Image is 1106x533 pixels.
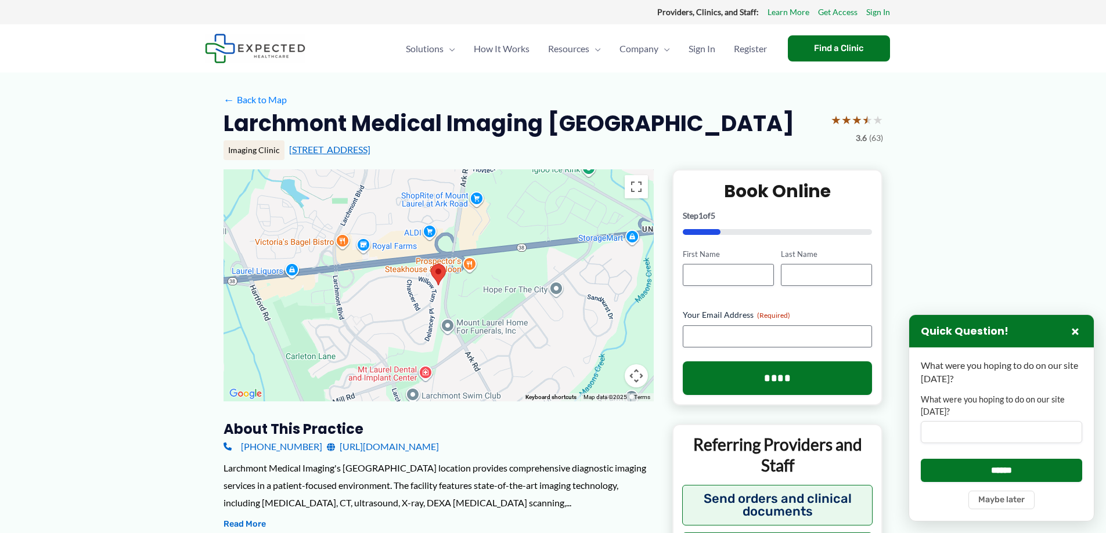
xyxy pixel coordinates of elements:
[224,459,654,511] div: Larchmont Medical Imaging's [GEOGRAPHIC_DATA] location provides comprehensive diagnostic imaging ...
[327,438,439,455] a: [URL][DOMAIN_NAME]
[683,212,873,220] p: Step of
[689,28,715,69] span: Sign In
[818,5,858,20] a: Get Access
[869,130,883,146] span: (63)
[589,28,601,69] span: Menu Toggle
[224,438,322,455] a: [PHONE_NUMBER]
[289,144,370,155] a: [STREET_ADDRESS]
[873,109,883,130] span: ★
[625,364,648,387] button: Map camera controls
[226,386,265,401] img: Google
[658,28,670,69] span: Menu Toggle
[734,28,767,69] span: Register
[788,35,890,61] a: Find a Clinic
[698,211,703,220] span: 1
[610,28,679,69] a: CompanyMenu Toggle
[968,491,1035,509] button: Maybe later
[625,175,648,198] button: Toggle fullscreen view
[683,249,774,260] label: First Name
[583,394,627,400] span: Map data ©2025
[866,5,890,20] a: Sign In
[841,109,852,130] span: ★
[224,91,287,108] a: ←Back to Map
[224,420,654,438] h3: About this practice
[619,28,658,69] span: Company
[683,309,873,321] label: Your Email Address
[679,28,725,69] a: Sign In
[852,109,862,130] span: ★
[224,140,284,160] div: Imaging Clinic
[682,434,873,476] p: Referring Providers and Staff
[539,28,610,69] a: ResourcesMenu Toggle
[862,109,873,130] span: ★
[397,28,464,69] a: SolutionsMenu Toggle
[831,109,841,130] span: ★
[397,28,776,69] nav: Primary Site Navigation
[525,393,577,401] button: Keyboard shortcuts
[768,5,809,20] a: Learn More
[683,180,873,202] h2: Book Online
[757,311,790,320] span: (Required)
[474,28,529,69] span: How It Works
[406,28,444,69] span: Solutions
[205,34,305,63] img: Expected Healthcare Logo - side, dark font, small
[464,28,539,69] a: How It Works
[781,249,872,260] label: Last Name
[444,28,455,69] span: Menu Toggle
[634,394,650,400] a: Terms (opens in new tab)
[226,386,265,401] a: Open this area in Google Maps (opens a new window)
[657,7,759,17] strong: Providers, Clinics, and Staff:
[1068,324,1082,338] button: Close
[711,211,715,220] span: 5
[548,28,589,69] span: Resources
[224,109,794,137] h2: Larchmont Medical Imaging [GEOGRAPHIC_DATA]
[921,325,1008,338] h3: Quick Question!
[921,394,1082,418] label: What were you hoping to do on our site [DATE]?
[224,517,266,531] button: Read More
[682,485,873,525] button: Send orders and clinical documents
[921,359,1082,385] p: What were you hoping to do on our site [DATE]?
[725,28,776,69] a: Register
[856,130,867,146] span: 3.6
[224,94,235,105] span: ←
